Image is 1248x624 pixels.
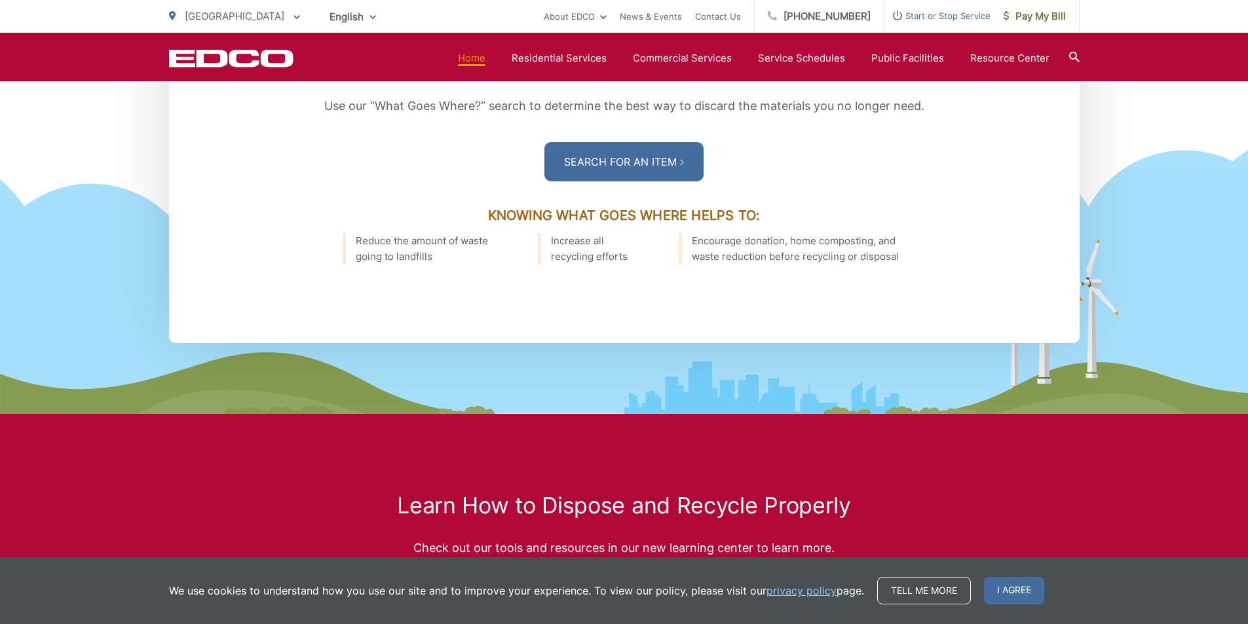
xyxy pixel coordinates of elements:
[169,49,293,67] a: EDCD logo. Return to the homepage.
[185,10,284,22] span: [GEOGRAPHIC_DATA]
[984,577,1044,604] span: I agree
[248,208,1001,223] h3: Knowing What Goes Where Helps To:
[679,233,906,265] li: Encourage donation, home composting, and waste reduction before recycling or disposal
[620,9,682,24] a: News & Events
[695,9,741,24] a: Contact Us
[633,50,732,66] a: Commercial Services
[458,50,485,66] a: Home
[544,9,607,24] a: About EDCO
[538,233,639,265] li: Increase all recycling efforts
[343,233,499,265] li: Reduce the amount of waste going to landfills
[169,538,1080,558] p: Check out our tools and resources in our new learning center to learn more.
[544,142,704,181] a: Search For an Item
[512,50,607,66] a: Residential Services
[320,5,386,28] span: English
[169,492,1080,519] h2: Learn How to Dispose and Recycle Properly
[1004,9,1066,24] span: Pay My Bill
[766,583,837,598] a: privacy policy
[871,50,944,66] a: Public Facilities
[758,50,845,66] a: Service Schedules
[877,577,971,604] a: Tell me more
[169,583,864,598] p: We use cookies to understand how you use our site and to improve your experience. To view our pol...
[970,50,1049,66] a: Resource Center
[248,96,1001,116] p: Use our “What Goes Where?” search to determine the best way to discard the materials you no longe...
